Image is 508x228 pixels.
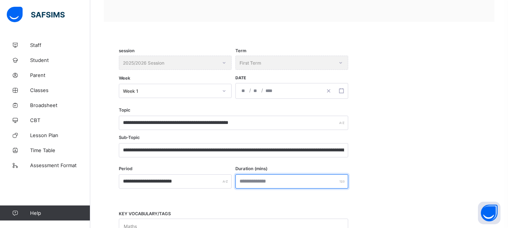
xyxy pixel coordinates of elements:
[235,75,246,80] span: Date
[30,132,90,138] span: Lesson Plan
[119,107,130,113] label: Topic
[119,75,130,81] span: Week
[30,147,90,153] span: Time Table
[119,211,171,216] span: KEY VOCABULARY/TAGS
[119,48,135,53] span: session
[235,166,267,171] label: Duration (mins)
[30,87,90,93] span: Classes
[235,48,246,53] span: Term
[30,42,90,48] span: Staff
[478,202,500,224] button: Open asap
[30,72,90,78] span: Parent
[119,166,132,171] label: Period
[30,57,90,63] span: Student
[30,117,90,123] span: CBT
[30,102,90,108] span: Broadsheet
[261,87,264,94] span: /
[123,88,218,94] div: Week 1
[30,210,90,216] span: Help
[7,7,65,23] img: safsims
[249,87,252,94] span: /
[119,135,140,140] label: Sub-Topic
[30,162,90,168] span: Assessment Format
